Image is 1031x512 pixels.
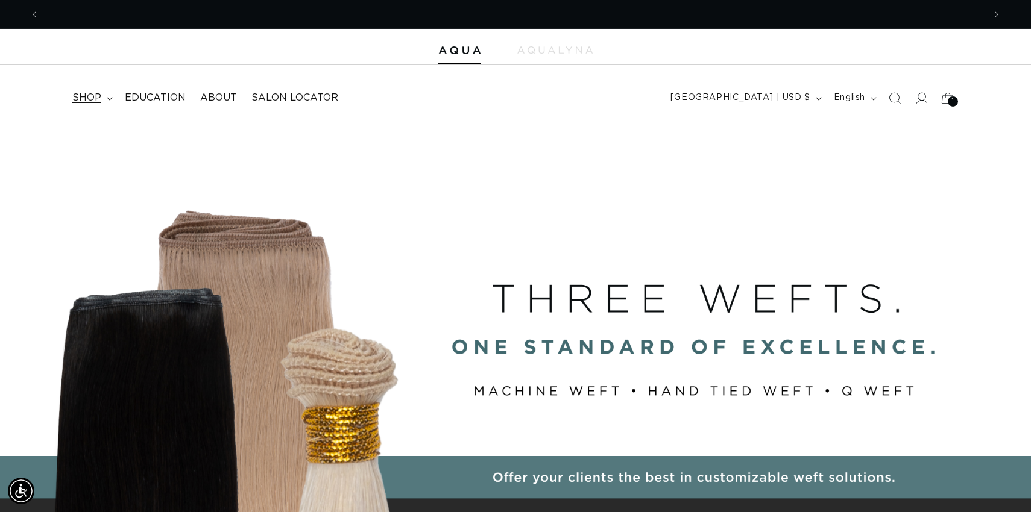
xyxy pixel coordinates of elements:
img: aqualyna.com [517,46,593,54]
img: Aqua Hair Extensions [438,46,481,55]
span: About [200,92,237,104]
button: [GEOGRAPHIC_DATA] | USD $ [663,87,827,110]
summary: Search [881,85,908,111]
button: Previous announcement [21,3,48,26]
span: [GEOGRAPHIC_DATA] | USD $ [670,92,810,104]
span: Education [125,92,186,104]
button: English [827,87,881,110]
a: Salon Locator [244,84,345,111]
div: Accessibility Menu [8,478,34,504]
span: shop [72,92,101,104]
a: About [193,84,244,111]
span: English [834,92,865,104]
button: Next announcement [983,3,1010,26]
span: 1 [952,96,954,107]
iframe: Chat Widget [971,454,1031,512]
span: Salon Locator [251,92,338,104]
summary: shop [65,84,118,111]
a: Education [118,84,193,111]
